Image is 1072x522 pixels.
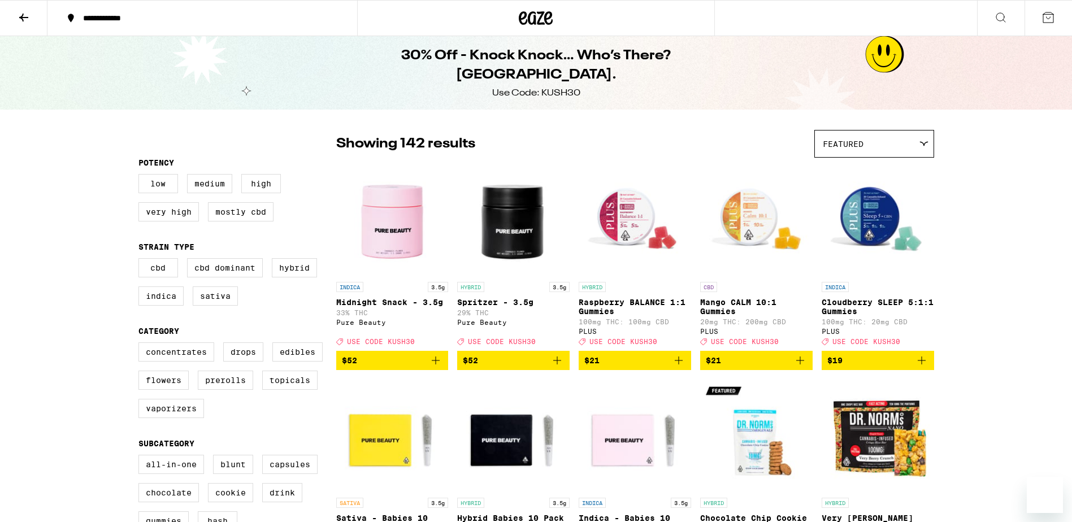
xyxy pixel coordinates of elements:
img: PLUS - Raspberry BALANCE 1:1 Gummies [579,163,691,276]
span: USE CODE KUSH30 [711,338,779,345]
legend: Subcategory [138,439,194,448]
button: Add to bag [579,351,691,370]
img: Pure Beauty - Hybrid Babies 10 Pack - 3.5g [457,379,570,492]
span: USE CODE KUSH30 [468,338,536,345]
p: Cloudberry SLEEP 5:1:1 Gummies [822,298,934,316]
span: $21 [706,356,721,365]
label: Medium [187,174,232,193]
p: 3.5g [549,498,570,508]
p: 100mg THC: 20mg CBD [822,318,934,325]
span: USE CODE KUSH30 [589,338,657,345]
span: USE CODE KUSH30 [832,338,900,345]
a: Open page for Raspberry BALANCE 1:1 Gummies from PLUS [579,163,691,351]
a: Open page for Mango CALM 10:1 Gummies from PLUS [700,163,813,351]
label: Capsules [262,455,318,474]
span: $19 [827,356,843,365]
iframe: Button to launch messaging window [1027,477,1063,513]
label: Very High [138,202,199,221]
label: Edibles [272,342,323,362]
span: $52 [342,356,357,365]
a: Open page for Cloudberry SLEEP 5:1:1 Gummies from PLUS [822,163,934,351]
p: INDICA [336,282,363,292]
label: Concentrates [138,342,214,362]
p: INDICA [822,282,849,292]
legend: Category [138,327,179,336]
label: Low [138,174,178,193]
div: Pure Beauty [336,319,449,326]
p: 29% THC [457,309,570,316]
label: CBD Dominant [187,258,263,277]
span: $52 [463,356,478,365]
label: Prerolls [198,371,253,390]
label: High [241,174,281,193]
span: USE CODE KUSH30 [347,338,415,345]
p: HYBRID [457,498,484,508]
p: CBD [700,282,717,292]
p: HYBRID [457,282,484,292]
label: Vaporizers [138,399,204,418]
p: 3.5g [428,498,448,508]
a: Open page for Midnight Snack - 3.5g from Pure Beauty [336,163,449,351]
label: Hybrid [272,258,317,277]
button: Add to bag [700,351,813,370]
label: Chocolate [138,483,199,502]
p: HYBRID [700,498,727,508]
img: Dr. Norm's - Very Berry Crunch Rice Crispy Treat [822,379,934,492]
label: Flowers [138,371,189,390]
label: Mostly CBD [208,202,274,221]
img: Pure Beauty - Midnight Snack - 3.5g [336,163,449,276]
p: 100mg THC: 100mg CBD [579,318,691,325]
label: Drink [262,483,302,502]
p: Showing 142 results [336,134,475,154]
label: Drops [223,342,263,362]
a: Open page for Spritzer - 3.5g from Pure Beauty [457,163,570,351]
p: Midnight Snack - 3.5g [336,298,449,307]
p: Spritzer - 3.5g [457,298,570,307]
img: Dr. Norm's - Chocolate Chip Cookie 10-Pack [700,379,813,492]
label: All-In-One [138,455,204,474]
legend: Strain Type [138,242,194,251]
p: 3.5g [549,282,570,292]
label: CBD [138,258,178,277]
span: $21 [584,356,600,365]
p: 20mg THC: 200mg CBD [700,318,813,325]
div: PLUS [700,328,813,335]
p: 33% THC [336,309,449,316]
p: 3.5g [671,498,691,508]
p: 3.5g [428,282,448,292]
div: Use Code: KUSH30 [492,87,580,99]
p: Mango CALM 10:1 Gummies [700,298,813,316]
h1: 30% Off - Knock Knock… Who’s There? [GEOGRAPHIC_DATA]. [331,46,742,85]
p: Raspberry BALANCE 1:1 Gummies [579,298,691,316]
label: Sativa [193,286,238,306]
span: Featured [823,140,863,149]
img: Pure Beauty - Spritzer - 3.5g [457,163,570,276]
button: Add to bag [336,351,449,370]
p: SATIVA [336,498,363,508]
div: PLUS [579,328,691,335]
label: Blunt [213,455,253,474]
img: PLUS - Cloudberry SLEEP 5:1:1 Gummies [822,163,934,276]
img: Pure Beauty - Indica - Babies 10 Pack - 3.5g [579,379,691,492]
div: PLUS [822,328,934,335]
label: Topicals [262,371,318,390]
div: Pure Beauty [457,319,570,326]
label: Indica [138,286,184,306]
p: INDICA [579,498,606,508]
button: Add to bag [457,351,570,370]
legend: Potency [138,158,174,167]
p: HYBRID [579,282,606,292]
button: Add to bag [822,351,934,370]
img: PLUS - Mango CALM 10:1 Gummies [700,163,813,276]
label: Cookie [208,483,253,502]
p: HYBRID [822,498,849,508]
img: Pure Beauty - Sativa - Babies 10 Pack - 3.5g [336,379,449,492]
